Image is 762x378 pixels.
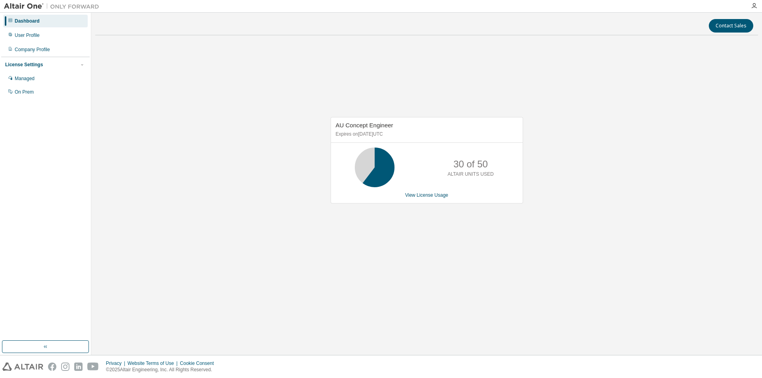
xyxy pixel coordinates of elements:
p: © 2025 Altair Engineering, Inc. All Rights Reserved. [106,366,219,373]
img: instagram.svg [61,363,69,371]
div: On Prem [15,89,34,95]
img: youtube.svg [87,363,99,371]
div: Dashboard [15,18,40,24]
div: User Profile [15,32,40,38]
img: facebook.svg [48,363,56,371]
button: Contact Sales [709,19,753,33]
div: Cookie Consent [180,360,218,366]
p: 30 of 50 [453,157,488,171]
p: ALTAIR UNITS USED [448,171,494,178]
div: Managed [15,75,35,82]
div: Company Profile [15,46,50,53]
p: Expires on [DATE] UTC [336,131,516,138]
img: linkedin.svg [74,363,83,371]
span: AU Concept Engineer [336,122,393,129]
div: Website Terms of Use [127,360,180,366]
img: altair_logo.svg [2,363,43,371]
a: View License Usage [405,192,448,198]
img: Altair One [4,2,103,10]
div: Privacy [106,360,127,366]
div: License Settings [5,61,43,68]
